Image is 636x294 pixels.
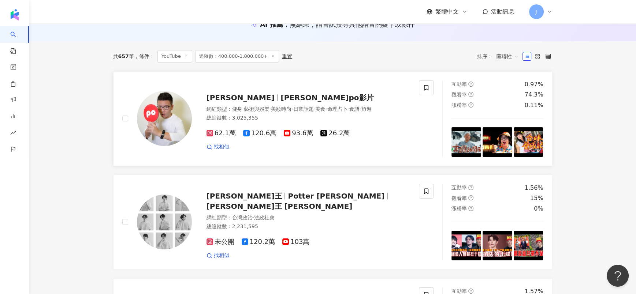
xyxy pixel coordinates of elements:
div: 網紅類型 ： [207,214,410,222]
span: 追蹤數：400,000-1,000,000+ [195,50,279,63]
a: KOL Avatar[PERSON_NAME]王Potter [PERSON_NAME][PERSON_NAME]王 [PERSON_NAME]網紅類型：台灣政治·法政社會總追蹤數：2,231,... [113,175,553,269]
span: 漲粉率 [451,102,467,108]
span: question-circle [468,195,473,200]
span: [PERSON_NAME]王 [PERSON_NAME] [207,202,353,211]
div: AI 推薦 ： [260,20,415,29]
span: question-circle [468,206,473,211]
span: 美妝時尚 [271,106,291,112]
span: 觀看率 [451,92,467,98]
span: · [326,106,327,112]
span: [PERSON_NAME]王 [207,192,282,200]
span: 26.2萬 [320,129,350,137]
div: 0% [534,205,543,213]
span: question-circle [468,102,473,108]
span: · [360,106,361,112]
span: 繁體中文 [435,8,459,16]
a: 找相似 [207,252,229,259]
span: [PERSON_NAME] [207,93,275,102]
span: 120.2萬 [242,238,275,246]
img: KOL Avatar [137,91,192,146]
span: 未公開 [207,238,234,246]
img: post-image [514,231,543,260]
span: YouTube [157,50,192,63]
img: post-image [483,127,512,157]
div: 1.56% [525,184,543,192]
img: KOL Avatar [137,195,192,249]
div: 重置 [282,53,292,59]
span: 健身 [232,106,242,112]
span: 法政社會 [254,215,275,220]
span: · [242,106,244,112]
div: 74.3% [525,91,543,99]
span: · [291,106,293,112]
span: question-circle [468,82,473,87]
span: 找相似 [214,252,229,259]
span: 關聯性 [496,50,518,62]
span: 台灣政治 [232,215,253,220]
span: 找相似 [214,143,229,151]
span: 條件 ： [134,53,155,59]
div: 總追蹤數 ： 2,231,595 [207,223,410,230]
div: 網紅類型 ： [207,106,410,113]
span: 無結果，請嘗試搜尋其他語言關鍵字或條件 [290,20,415,28]
a: 找相似 [207,143,229,151]
div: 共 筆 [113,53,134,59]
div: 排序： [477,50,522,62]
span: 美食 [315,106,326,112]
span: 103萬 [282,238,309,246]
span: question-circle [468,289,473,294]
span: Potter [PERSON_NAME] [288,192,384,200]
span: 互動率 [451,185,467,191]
span: 657 [118,53,129,59]
div: 0.11% [525,101,543,109]
img: post-image [451,231,481,260]
span: 漲粉率 [451,206,467,211]
div: 0.97% [525,80,543,88]
img: logo icon [9,9,21,20]
span: 食譜 [349,106,360,112]
span: · [253,215,254,220]
span: rise [10,125,16,142]
span: 日常話題 [293,106,314,112]
span: J [535,8,537,16]
img: post-image [483,231,512,260]
span: · [348,106,349,112]
a: search [10,26,25,55]
iframe: Help Scout Beacon - Open [607,265,629,287]
span: 活動訊息 [491,8,514,15]
span: question-circle [468,92,473,97]
span: 藝術與娛樂 [244,106,269,112]
span: · [269,106,271,112]
span: [PERSON_NAME]po影片 [280,93,373,102]
img: post-image [451,127,481,157]
span: · [314,106,315,112]
span: question-circle [468,185,473,190]
span: 62.1萬 [207,129,236,137]
span: 93.6萬 [284,129,313,137]
a: KOL Avatar[PERSON_NAME][PERSON_NAME]po影片網紅類型：健身·藝術與娛樂·美妝時尚·日常話題·美食·命理占卜·食譜·旅遊總追蹤數：3,025,35562.1萬1... [113,71,553,166]
span: 旅遊 [361,106,372,112]
span: 互動率 [451,288,467,294]
span: 觀看率 [451,195,467,201]
span: 互動率 [451,81,467,87]
span: 120.6萬 [243,129,277,137]
span: 命理占卜 [327,106,348,112]
img: post-image [514,127,543,157]
div: 總追蹤數 ： 3,025,355 [207,114,410,122]
div: 15% [530,194,543,202]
